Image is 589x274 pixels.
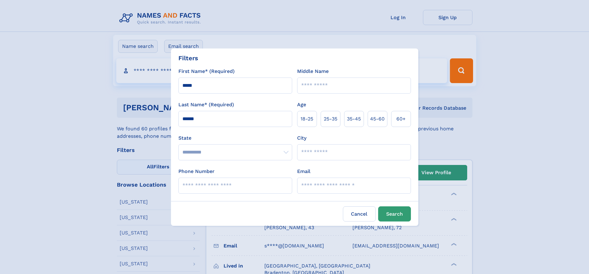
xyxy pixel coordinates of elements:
label: Middle Name [297,68,329,75]
div: Filters [178,53,198,63]
label: Cancel [343,206,376,221]
span: 35‑45 [347,115,361,123]
label: Phone Number [178,168,215,175]
label: First Name* (Required) [178,68,235,75]
span: 60+ [396,115,406,123]
span: 25‑35 [324,115,337,123]
label: Age [297,101,306,108]
span: 45‑60 [370,115,385,123]
span: 18‑25 [301,115,313,123]
button: Search [378,206,411,221]
label: Email [297,168,310,175]
label: State [178,134,292,142]
label: Last Name* (Required) [178,101,234,108]
label: City [297,134,306,142]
